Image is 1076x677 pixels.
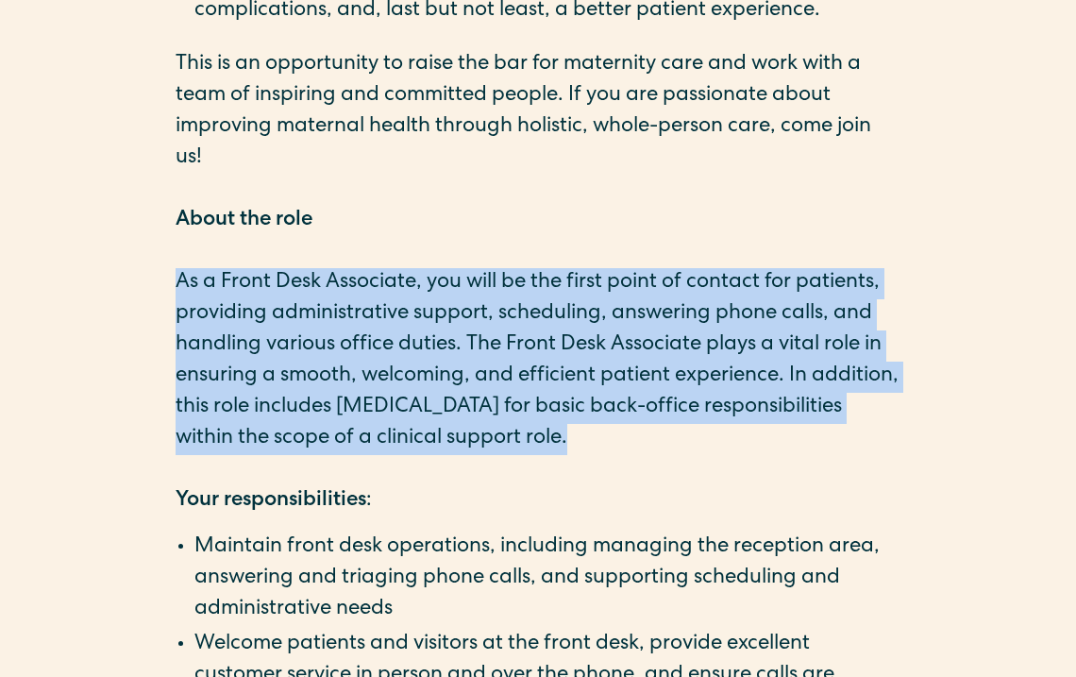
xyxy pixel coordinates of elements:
p: ‍ [176,237,900,268]
li: Maintain front desk operations, including managing the reception area, answering and triaging pho... [194,533,900,626]
p: ‍ [176,455,900,486]
p: As a Front Desk Associate, you will be the first point of contact for patients, providing adminis... [176,268,900,455]
strong: About the role [176,211,312,231]
strong: Your responsibilities [176,491,366,512]
p: : [176,486,900,517]
p: ‍ [176,175,900,206]
p: This is an opportunity to raise the bar for maternity care and work with a team of inspiring and ... [176,50,900,175]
